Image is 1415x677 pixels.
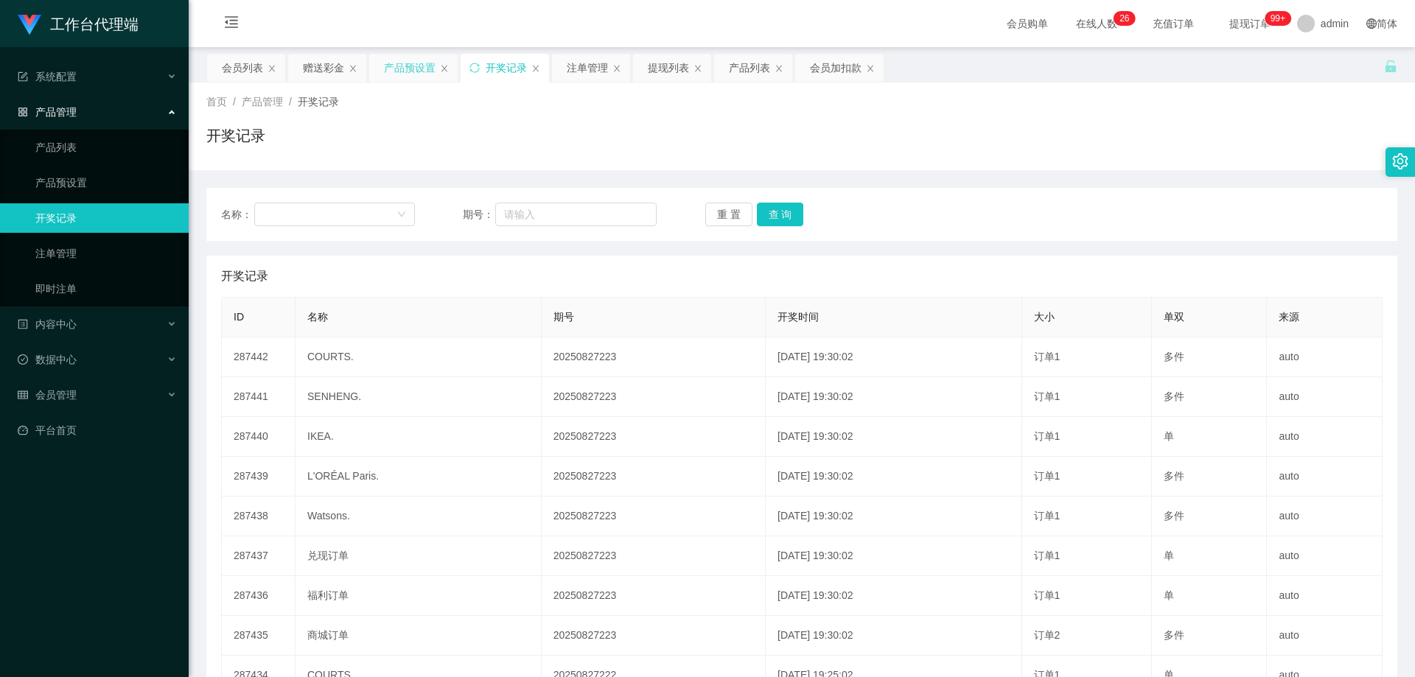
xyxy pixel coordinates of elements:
[18,71,77,83] span: 系统配置
[18,18,139,29] a: 工作台代理端
[766,377,1022,417] td: [DATE] 19:30:02
[1267,337,1383,377] td: auto
[222,337,296,377] td: 287442
[1267,377,1383,417] td: auto
[1164,629,1184,641] span: 多件
[50,1,139,48] h1: 工作台代理端
[1267,536,1383,576] td: auto
[542,576,766,616] td: 20250827223
[296,457,542,497] td: L'ORÉAL Paris.
[18,106,77,118] span: 产品管理
[222,457,296,497] td: 287439
[1164,311,1184,323] span: 单双
[221,267,268,285] span: 开奖记录
[234,311,244,323] span: ID
[1125,11,1130,26] p: 6
[1164,589,1174,601] span: 单
[542,337,766,377] td: 20250827223
[303,54,344,82] div: 赠送彩金
[542,497,766,536] td: 20250827223
[766,417,1022,457] td: [DATE] 19:30:02
[648,54,689,82] div: 提现列表
[18,318,77,330] span: 内容中心
[766,337,1022,377] td: [DATE] 19:30:02
[233,96,236,108] span: /
[778,311,819,323] span: 开奖时间
[1366,18,1377,29] i: 图标: global
[542,377,766,417] td: 20250827223
[18,107,28,117] i: 图标: appstore-o
[296,576,542,616] td: 福利订单
[1145,18,1201,29] span: 充值订单
[35,133,177,162] a: 产品列表
[296,337,542,377] td: COURTS.
[766,497,1022,536] td: [DATE] 19:30:02
[18,15,41,35] img: logo.9652507e.png
[206,96,227,108] span: 首页
[1222,18,1278,29] span: 提现订单
[222,616,296,656] td: 287435
[1034,470,1061,482] span: 订单1
[206,124,265,147] h1: 开奖记录
[542,417,766,457] td: 20250827223
[298,96,339,108] span: 开奖记录
[1119,11,1125,26] p: 2
[1164,351,1184,362] span: 多件
[1034,629,1061,641] span: 订单2
[18,71,28,82] i: 图标: form
[729,54,770,82] div: 产品列表
[1267,576,1383,616] td: auto
[1034,311,1055,323] span: 大小
[612,64,621,73] i: 图标: close
[1384,60,1397,73] i: 图标: unlock
[766,576,1022,616] td: [DATE] 19:30:02
[1265,11,1291,26] sup: 979
[222,377,296,417] td: 287441
[440,64,449,73] i: 图标: close
[1164,390,1184,402] span: 多件
[1034,390,1061,402] span: 订单1
[775,64,783,73] i: 图标: close
[18,390,28,400] i: 图标: table
[206,1,256,48] i: 图标: menu-fold
[221,207,254,222] span: 名称：
[542,536,766,576] td: 20250827223
[553,311,574,323] span: 期号
[296,497,542,536] td: Watsons.
[18,389,77,401] span: 会员管理
[866,64,875,73] i: 图标: close
[35,274,177,304] a: 即时注单
[542,616,766,656] td: 20250827223
[766,616,1022,656] td: [DATE] 19:30:02
[289,96,292,108] span: /
[1034,351,1061,362] span: 订单1
[1267,457,1383,497] td: auto
[810,54,862,82] div: 会员加扣款
[1164,510,1184,522] span: 多件
[349,64,357,73] i: 图标: close
[1114,11,1135,26] sup: 26
[705,203,752,226] button: 重 置
[1164,550,1174,561] span: 单
[567,54,608,82] div: 注单管理
[1279,311,1299,323] span: 来源
[307,311,328,323] span: 名称
[1267,497,1383,536] td: auto
[531,64,540,73] i: 图标: close
[35,168,177,197] a: 产品预设置
[35,239,177,268] a: 注单管理
[222,536,296,576] td: 287437
[397,210,406,220] i: 图标: down
[296,616,542,656] td: 商城订单
[296,536,542,576] td: 兑现订单
[1267,616,1383,656] td: auto
[222,576,296,616] td: 287436
[542,457,766,497] td: 20250827223
[1034,550,1061,561] span: 订单1
[486,54,527,82] div: 开奖记录
[18,354,28,365] i: 图标: check-circle-o
[296,377,542,417] td: SENHENG.
[495,203,657,226] input: 请输入
[18,354,77,365] span: 数据中心
[766,457,1022,497] td: [DATE] 19:30:02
